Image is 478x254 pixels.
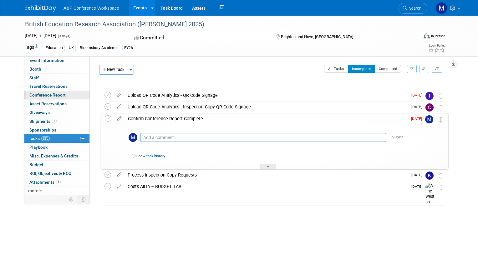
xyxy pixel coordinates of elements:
span: 7 [56,180,61,184]
a: edit [114,184,125,189]
div: UK [67,45,76,51]
div: Event Rating [428,44,445,47]
a: edit [114,116,125,122]
a: Giveaways [24,108,89,117]
a: ROI, Objectives & ROO [24,169,89,178]
span: Conference Report [29,92,66,97]
button: All Tasks [324,65,348,73]
span: [DATE] [411,93,425,97]
div: Process Inspection Copy Requests [125,170,408,180]
img: Mark Richardson [425,115,433,123]
span: [DATE] [411,117,425,121]
span: A&P Conference Workspace [64,6,119,11]
span: Event Information [29,58,64,63]
img: Ira Sumarno [425,92,434,100]
a: Search [399,3,427,14]
a: Show task history [136,154,165,158]
a: Conference Report [24,91,89,99]
i: Move task [440,184,443,190]
span: Budget [29,162,43,167]
button: Submit [389,133,407,142]
span: Attachments [29,180,61,185]
img: Format-Inperson.png [424,33,430,38]
span: [DATE] [411,105,425,109]
span: Playbook [29,145,48,150]
div: Upload QR Code Analytics - Inspection Copy QR Code Signage [125,102,408,112]
span: 2 [52,119,57,123]
a: edit [114,104,125,110]
span: [DATE] [DATE] [25,33,56,38]
a: Sponsorships [24,126,89,134]
a: edit [114,92,125,98]
div: Education [44,45,65,51]
img: Anne Weston [425,183,435,205]
img: ExhibitDay [25,5,56,12]
a: Playbook [24,143,89,152]
div: Event Format [383,32,445,42]
span: ROI, Objectives & ROO [29,171,71,176]
span: Sponsorships [29,127,56,132]
div: Costs All In – BUDGET TAB [125,181,408,192]
div: Confirm Conference Report Complete [125,113,407,124]
a: Event Information [24,56,89,65]
img: Mark Richardson [129,133,137,142]
button: Incomplete [348,65,375,73]
span: Staff [29,75,39,80]
a: Staff [24,74,89,82]
a: edit [114,172,125,178]
td: Personalize Event Tab Strip [66,195,77,203]
div: Bloomsbury Academic [78,45,120,51]
i: Move task [440,173,443,179]
a: Shipments2 [24,117,89,126]
button: Completed [375,65,401,73]
a: Asset Reservations [24,100,89,108]
div: Committed [132,32,266,43]
span: Tasks [29,136,50,141]
span: [DATE] [411,184,425,189]
div: British Education Research Association ([PERSON_NAME] 2025) [23,19,409,30]
span: (3 days) [57,34,70,38]
a: Tasks82% [24,134,89,143]
div: Upload QR Code Analytics - QR Code Signage [125,90,408,101]
span: Booth [29,67,48,72]
a: more [24,187,89,195]
button: New Task [99,65,128,75]
a: Misc. Expenses & Credits [24,152,89,160]
span: 82% [41,136,50,141]
a: Refresh [432,65,442,73]
td: Tags [25,44,38,51]
a: Travel Reservations [24,82,89,91]
a: Attachments7 [24,178,89,187]
span: more [28,188,38,193]
a: Budget [24,161,89,169]
img: Christine Ritchlin [425,103,434,112]
i: Move task [440,93,443,99]
span: Giveaways [29,110,50,115]
td: Toggle Event Tabs [77,195,90,203]
span: Shipments [29,119,57,124]
span: Misc. Expenses & Credits [29,153,78,158]
span: to [38,33,43,38]
img: Mark Richardson [435,2,447,14]
div: FY26 [122,45,135,51]
span: Brighton and Hove, [GEOGRAPHIC_DATA] [281,34,353,39]
i: Booth reservation complete [44,67,47,71]
span: Asset Reservations [29,101,67,106]
span: Search [407,6,421,11]
span: [DATE] [411,173,425,177]
div: In-Person [431,34,445,38]
span: Travel Reservations [29,84,68,89]
i: Move task [439,117,442,122]
a: Booth [24,65,89,73]
i: Move task [440,105,443,111]
img: Kate Hunneyball [425,172,434,180]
